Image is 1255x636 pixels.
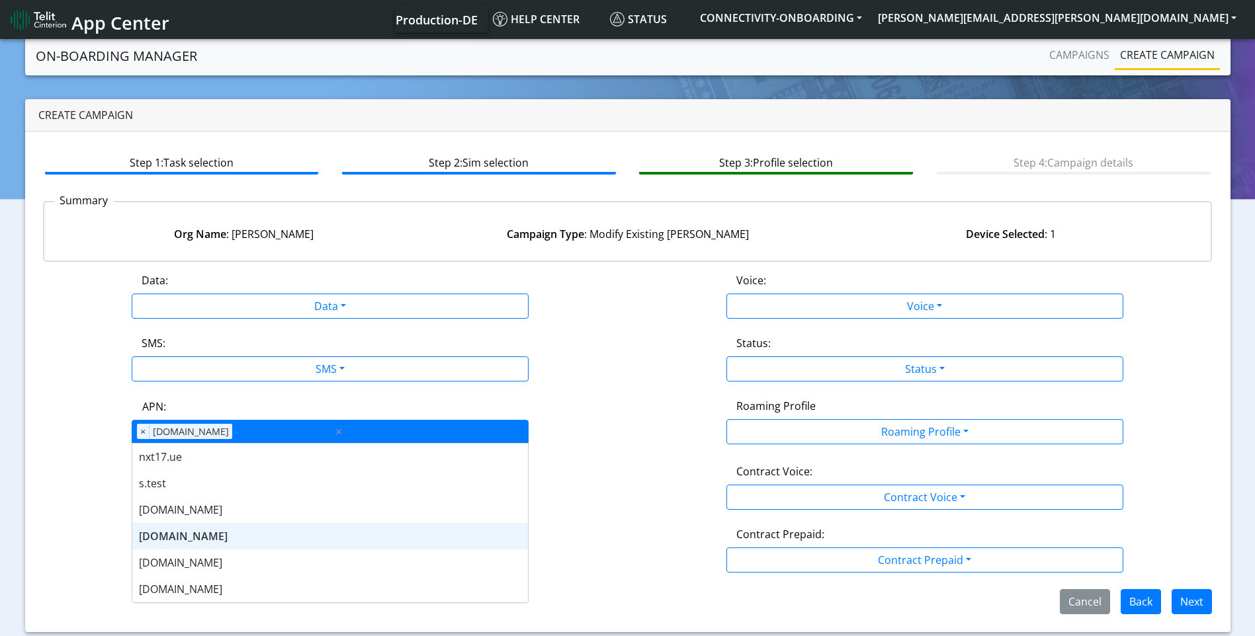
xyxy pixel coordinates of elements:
[142,399,166,415] label: APN:
[736,463,812,479] label: Contract Voice:
[1060,589,1110,614] button: Cancel
[11,5,167,34] a: App Center
[142,272,168,288] label: Data:
[488,6,605,32] a: Help center
[45,149,318,175] btn: Step 1: Task selection
[52,226,436,242] div: : [PERSON_NAME]
[71,11,169,35] span: App Center
[493,12,580,26] span: Help center
[610,12,667,26] span: Status
[139,582,222,596] span: [DOMAIN_NAME]
[139,502,222,517] span: [DOMAIN_NAME]
[726,485,1123,510] button: Contract Voice
[610,12,625,26] img: status.svg
[726,419,1123,444] button: Roaming Profile
[1115,42,1220,68] a: Create campaign
[870,6,1244,30] button: [PERSON_NAME][EMAIL_ADDRESS][PERSON_NAME][DOMAIN_NAME]
[605,6,692,32] a: Status
[139,529,228,543] span: [DOMAIN_NAME]
[966,227,1045,241] strong: Device Selected
[132,356,529,381] button: SMS
[137,424,150,440] span: ×
[142,335,165,351] label: SMS:
[1121,589,1161,614] button: Back
[639,149,912,175] btn: Step 3: Profile selection
[395,6,477,32] a: Your current platform instance
[937,149,1210,175] btn: Step 4: Campaign details
[736,526,824,542] label: Contract Prepaid:
[36,43,197,69] a: On-Boarding Manager
[736,272,766,288] label: Voice:
[726,547,1123,573] button: Contract Prepaid
[726,294,1123,319] button: Voice
[493,12,507,26] img: knowledge.svg
[174,227,226,241] strong: Org Name
[54,192,114,208] p: Summary
[1044,42,1115,68] a: Campaigns
[507,227,584,241] strong: Campaign Type
[25,99,1231,132] div: Create campaign
[139,555,222,570] span: [DOMAIN_NAME]
[396,12,478,28] span: Production-DE
[1172,589,1212,614] button: Next
[736,398,816,414] label: Roaming Profile
[333,424,345,440] span: Clear all
[436,226,820,242] div: : Modify Existing [PERSON_NAME]
[692,6,870,30] button: CONNECTIVITY-ONBOARDING
[139,450,182,464] span: nxt17.ue
[150,424,232,440] span: [DOMAIN_NAME]
[132,294,529,319] button: Data
[726,356,1123,381] button: Status
[736,335,771,351] label: Status:
[819,226,1203,242] div: : 1
[342,149,615,175] btn: Step 2: Sim selection
[139,476,166,491] span: s.test
[11,9,66,30] img: logo-telit-cinterion-gw-new.png
[132,443,529,603] ng-dropdown-panel: Options list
